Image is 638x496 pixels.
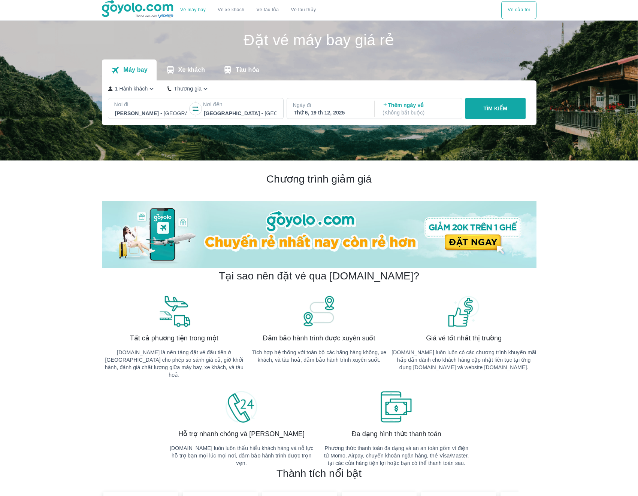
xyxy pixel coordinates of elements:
[102,33,536,48] h1: Đặt vé máy bay giá rẻ
[123,66,147,74] p: Máy bay
[263,334,375,343] span: Đảm bảo hành trình được xuyên suốt
[447,295,481,328] img: banner
[225,391,258,423] img: banner
[465,98,526,119] button: TÌM KIẾM
[218,7,244,13] a: Vé xe khách
[294,109,366,116] div: Thứ 6, 19 th 12, 2025
[293,101,367,109] p: Ngày đi
[180,7,206,13] a: Vé máy bay
[236,66,259,74] p: Tàu hỏa
[383,109,455,116] p: ( Không bắt buộc )
[426,334,502,343] span: Giá vé tốt nhất thị trường
[391,349,536,371] p: [DOMAIN_NAME] luôn luôn có các chương trình khuyến mãi hấp dẫn dành cho khách hàng cập nhật liên ...
[178,429,305,438] span: Hỗ trợ nhanh chóng và [PERSON_NAME]
[157,295,191,328] img: banner
[251,1,285,19] a: Vé tàu lửa
[285,1,322,19] button: Vé tàu thủy
[380,391,413,423] img: banner
[115,85,148,92] p: 1 Hành khách
[302,295,336,328] img: banner
[114,101,188,108] p: Nơi đi
[167,85,209,93] button: Thương gia
[169,444,314,467] p: [DOMAIN_NAME] luôn luôn thấu hiểu khách hàng và nỗ lực hỗ trợ bạn mọi lúc mọi nơi, đảm bảo hành t...
[174,85,202,92] p: Thương gia
[219,269,419,283] h2: Tại sao nên đặt vé qua [DOMAIN_NAME]?
[102,201,536,268] img: banner-home
[102,349,247,379] p: [DOMAIN_NAME] là nền tảng đặt vé đầu tiên ở [GEOGRAPHIC_DATA] cho phép so sánh giá cả, giờ khởi h...
[276,467,362,480] h2: Thành tích nổi bật
[178,66,205,74] p: Xe khách
[383,101,455,116] p: Thêm ngày về
[483,105,507,112] p: TÌM KIẾM
[174,1,322,19] div: choose transportation mode
[102,172,536,186] h2: Chương trình giảm giá
[102,59,268,80] div: transportation tabs
[108,85,156,93] button: 1 Hành khách
[352,429,441,438] span: Đa dạng hình thức thanh toán
[324,444,469,467] p: Phương thức thanh toán đa dạng và an an toàn gồm ví điện tử Momo, Airpay, chuyển khoản ngân hàng,...
[247,349,391,364] p: Tích hợp hệ thống với toàn bộ các hãng hàng không, xe khách, và tàu hoả, đảm bảo hành trình xuyên...
[501,1,536,19] div: choose transportation mode
[501,1,536,19] button: Vé của tôi
[203,101,277,108] p: Nơi đến
[130,334,218,343] span: Tất cả phương tiện trong một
